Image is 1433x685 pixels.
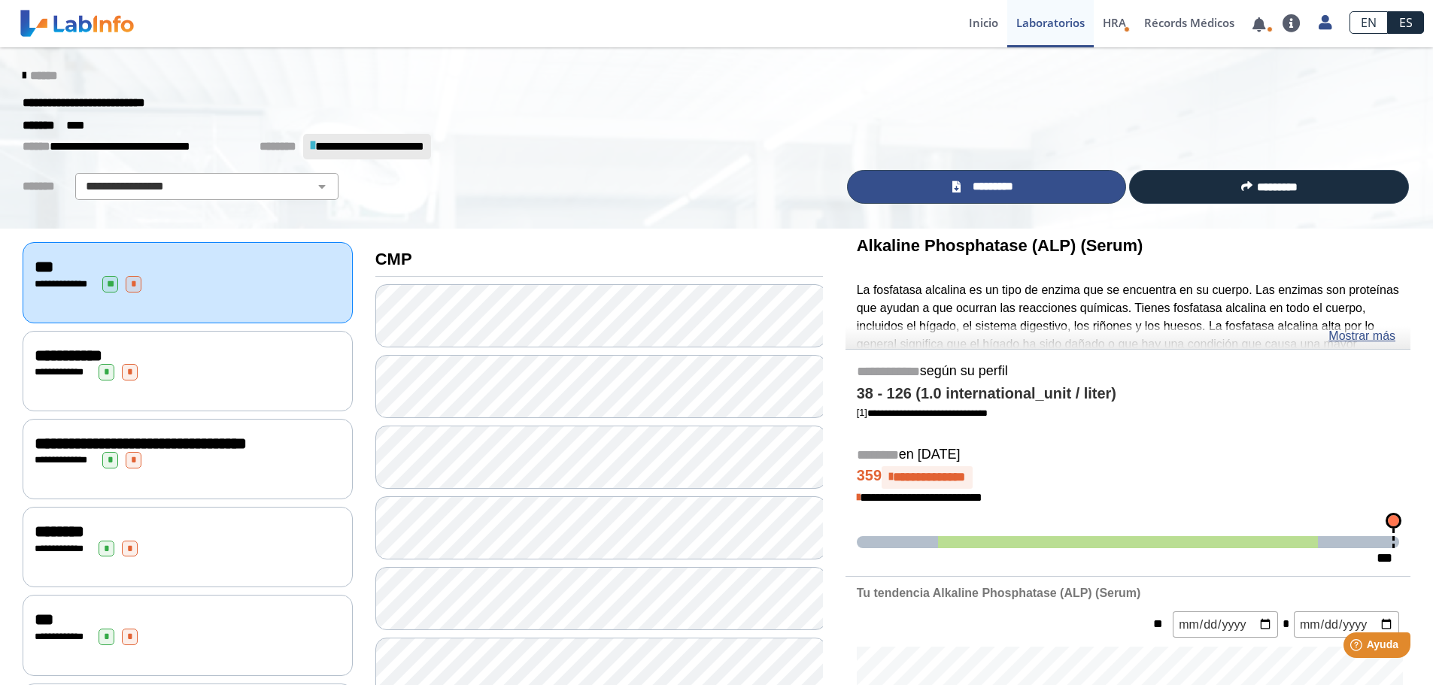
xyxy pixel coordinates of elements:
[857,385,1399,403] h4: 38 - 126 (1.0 international_unit / liter)
[1299,626,1416,668] iframe: Help widget launcher
[1294,611,1399,638] input: mm/dd/yyyy
[857,447,1399,464] h5: en [DATE]
[857,466,1399,489] h4: 359
[1328,327,1395,345] a: Mostrar más
[857,407,988,418] a: [1]
[375,250,412,268] b: CMP
[1173,611,1278,638] input: mm/dd/yyyy
[857,236,1143,255] b: Alkaline Phosphatase (ALP) (Serum)
[857,363,1399,380] h5: según su perfil
[1103,15,1126,30] span: HRA
[857,281,1399,371] p: La fosfatasa alcalina es un tipo de enzima que se encuentra en su cuerpo. Las enzimas son proteín...
[1350,11,1388,34] a: EN
[1388,11,1424,34] a: ES
[857,586,1141,599] b: Tu tendencia Alkaline Phosphatase (ALP) (Serum)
